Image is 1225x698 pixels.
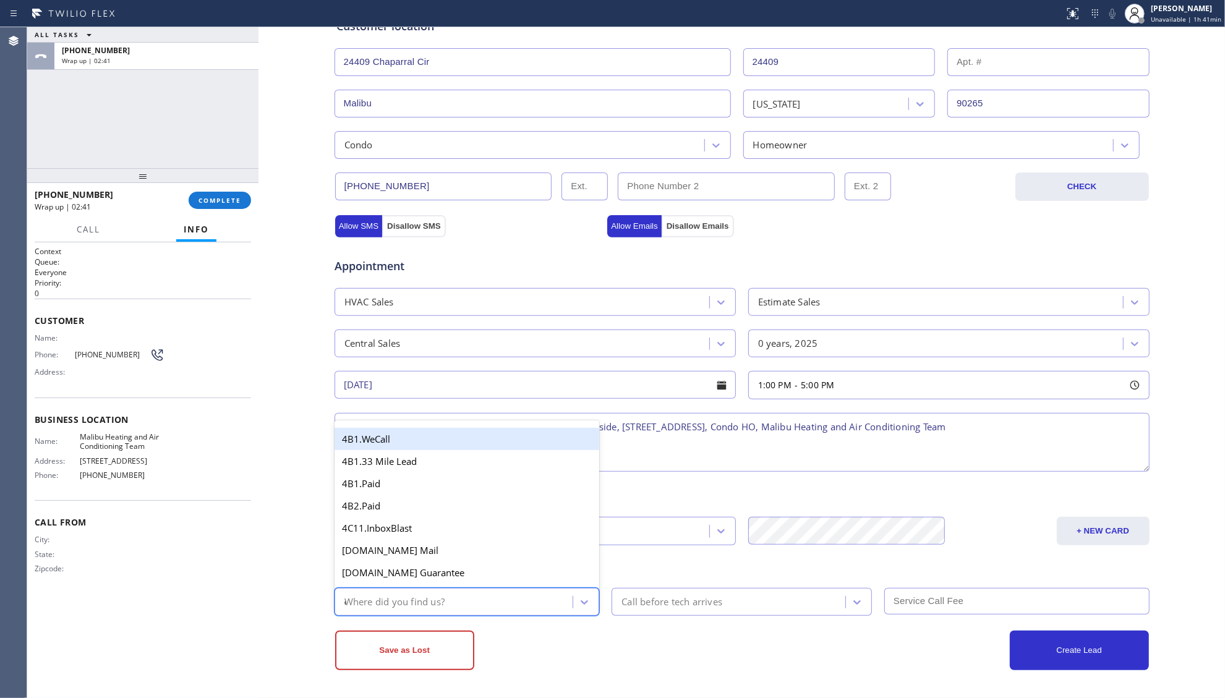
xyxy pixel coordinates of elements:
[35,367,80,377] span: Address:
[35,436,80,446] span: Name:
[947,48,1150,76] input: Apt. #
[62,45,130,56] span: [PHONE_NUMBER]
[758,336,818,351] div: 0 years, 2025
[382,215,446,237] button: Disallow SMS
[335,90,731,117] input: City
[75,350,150,359] span: [PHONE_NUMBER]
[335,631,474,670] button: Save as Lost
[758,295,821,309] div: Estimate Sales
[335,495,600,517] div: 4B2.Paid
[35,278,251,288] h2: Priority:
[753,138,808,152] div: Homeowner
[335,215,382,237] button: Allow SMS
[80,456,164,466] span: [STREET_ADDRESS]
[1010,631,1149,670] button: Create Lead
[621,595,722,609] div: Call before tech arrives
[947,90,1150,117] input: ZIP
[35,246,251,257] h1: Context
[80,432,164,451] span: Malibu Heating and Air Conditioning Team
[1151,15,1221,23] span: Unavailable | 1h 41min
[35,189,113,200] span: [PHONE_NUMBER]
[344,138,373,152] div: Condo
[184,224,209,235] span: Info
[344,295,394,309] div: HVAC Sales
[561,172,608,200] input: Ext.
[77,224,100,235] span: Call
[35,315,251,326] span: Customer
[335,413,1150,472] textarea: 1-5, NO SCF, wants an estimate Replace the condenser outside, [STREET_ADDRESS], Condo HO, Malibu ...
[336,558,1148,574] div: Other
[35,470,80,480] span: Phone:
[62,56,111,65] span: Wrap up | 02:41
[35,30,79,39] span: ALL TASKS
[35,288,251,299] p: 0
[753,96,801,111] div: [US_STATE]
[335,428,600,450] div: 4B1.WeCall
[176,218,216,242] button: Info
[80,470,164,480] span: [PHONE_NUMBER]
[336,487,1148,503] div: Credit card
[1015,172,1149,201] button: CHECK
[335,561,600,584] div: [DOMAIN_NAME] Guarantee
[35,535,80,544] span: City:
[69,218,108,242] button: Call
[743,48,936,76] input: Street #
[1057,517,1150,545] button: + NEW CARD
[35,333,80,343] span: Name:
[335,258,605,275] span: Appointment
[344,595,445,609] div: Where did you find us?
[795,379,798,391] span: -
[35,456,80,466] span: Address:
[618,172,835,200] input: Phone Number 2
[35,267,251,278] p: Everyone
[335,172,552,200] input: Phone Number
[35,550,80,559] span: State:
[344,336,401,351] div: Central Sales
[884,588,1150,615] input: Service Call Fee
[845,172,891,200] input: Ext. 2
[335,517,600,539] div: 4C11.InboxBlast
[335,472,600,495] div: 4B1.Paid
[801,379,834,391] span: 5:00 PM
[1104,5,1121,22] button: Mute
[662,215,734,237] button: Disallow Emails
[35,257,251,267] h2: Queue:
[335,48,731,76] input: Address
[335,371,736,399] input: - choose date -
[198,196,241,205] span: COMPLETE
[35,564,80,573] span: Zipcode:
[335,539,600,561] div: [DOMAIN_NAME] Mail
[35,202,91,212] span: Wrap up | 02:41
[35,516,251,528] span: Call From
[335,584,600,606] div: [DOMAIN_NAME] Guarantee
[607,215,662,237] button: Allow Emails
[189,192,251,209] button: COMPLETE
[335,450,600,472] div: 4B1.33 Mile Lead
[27,27,104,42] button: ALL TASKS
[758,379,792,391] span: 1:00 PM
[35,350,75,359] span: Phone:
[35,414,251,425] span: Business location
[1151,3,1221,14] div: [PERSON_NAME]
